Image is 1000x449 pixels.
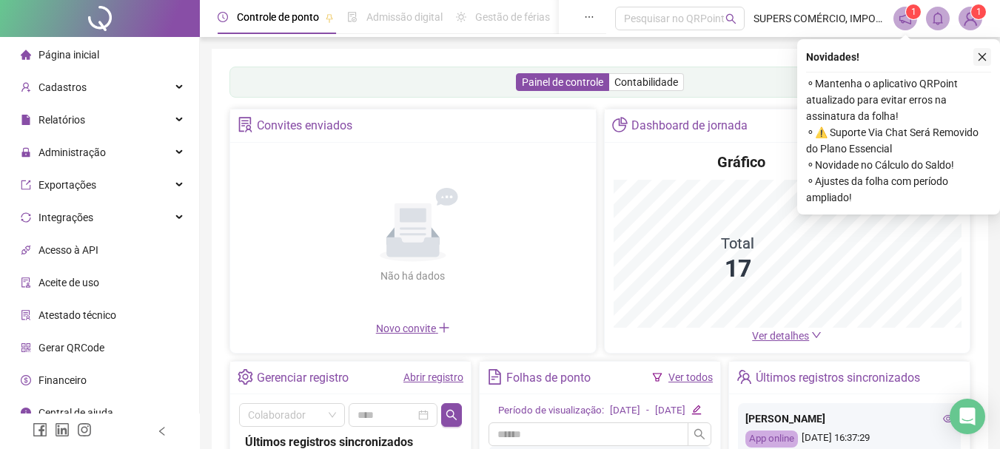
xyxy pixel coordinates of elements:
[21,50,31,60] span: home
[745,411,953,427] div: [PERSON_NAME]
[237,11,319,23] span: Controle de ponto
[745,431,953,448] div: [DATE] 16:37:29
[612,117,628,132] span: pie-chart
[736,369,752,385] span: team
[38,146,106,158] span: Administração
[257,365,349,391] div: Gerenciar registro
[610,403,640,419] div: [DATE]
[38,407,113,419] span: Central de ajuda
[959,7,981,30] img: 24300
[811,330,822,340] span: down
[21,245,31,255] span: api
[21,408,31,418] span: info-circle
[77,422,92,437] span: instagram
[655,403,685,419] div: [DATE]
[694,428,705,440] span: search
[745,431,798,448] div: App online
[752,330,822,342] a: Ver detalhes down
[971,4,986,19] sup: Atualize o seu contato no menu Meus Dados
[506,365,591,391] div: Folhas de ponto
[584,12,594,22] span: ellipsis
[38,212,93,223] span: Integrações
[21,375,31,385] span: dollar
[376,323,450,334] span: Novo convite
[38,342,104,354] span: Gerar QRCode
[911,7,916,17] span: 1
[806,75,991,124] span: ⚬ Mantenha o aplicativo QRPoint atualizado para evitar erros na assinatura da folha!
[38,244,98,256] span: Acesso à API
[806,124,991,157] span: ⚬ ⚠️ Suporte Via Chat Será Removido do Plano Essencial
[21,115,31,125] span: file
[403,371,463,383] a: Abrir registro
[366,11,443,23] span: Admissão digital
[487,369,503,385] span: file-text
[21,180,31,190] span: export
[806,157,991,173] span: ⚬ Novidade no Cálculo do Saldo!
[238,369,253,385] span: setting
[38,374,87,386] span: Financeiro
[21,82,31,92] span: user-add
[475,11,550,23] span: Gestão de férias
[652,372,662,382] span: filter
[614,76,678,88] span: Contabilidade
[646,403,649,419] div: -
[756,365,920,391] div: Últimos registros sincronizados
[522,76,603,88] span: Painel de controle
[906,4,921,19] sup: 1
[347,12,358,22] span: file-done
[21,212,31,223] span: sync
[754,10,885,27] span: SUPERS COMÉRCIO, IMPORTAÇÃO E CONFECÇÃO LTDA
[21,310,31,320] span: solution
[38,309,116,321] span: Atestado técnico
[806,173,991,206] span: ⚬ Ajustes da folha com período ampliado!
[218,12,228,22] span: clock-circle
[38,49,99,61] span: Página inicial
[899,12,912,25] span: notification
[691,405,701,414] span: edit
[33,422,47,437] span: facebook
[717,152,765,172] h4: Gráfico
[977,52,987,62] span: close
[21,342,31,353] span: qrcode
[498,403,604,419] div: Período de visualização:
[943,413,953,424] span: eye
[38,277,99,288] span: Aceite de uso
[38,179,96,191] span: Exportações
[157,426,167,436] span: left
[38,114,85,126] span: Relatórios
[950,399,985,434] div: Open Intercom Messenger
[456,12,466,22] span: sun
[931,12,944,25] span: bell
[21,277,31,288] span: audit
[345,268,481,284] div: Não há dados
[238,117,253,132] span: solution
[325,13,334,22] span: pushpin
[668,371,713,383] a: Ver todos
[438,322,450,334] span: plus
[21,147,31,158] span: lock
[257,113,352,138] div: Convites enviados
[38,81,87,93] span: Cadastros
[725,13,736,24] span: search
[55,422,70,437] span: linkedin
[806,49,859,65] span: Novidades !
[631,113,748,138] div: Dashboard de jornada
[752,330,809,342] span: Ver detalhes
[976,7,981,17] span: 1
[446,409,457,421] span: search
